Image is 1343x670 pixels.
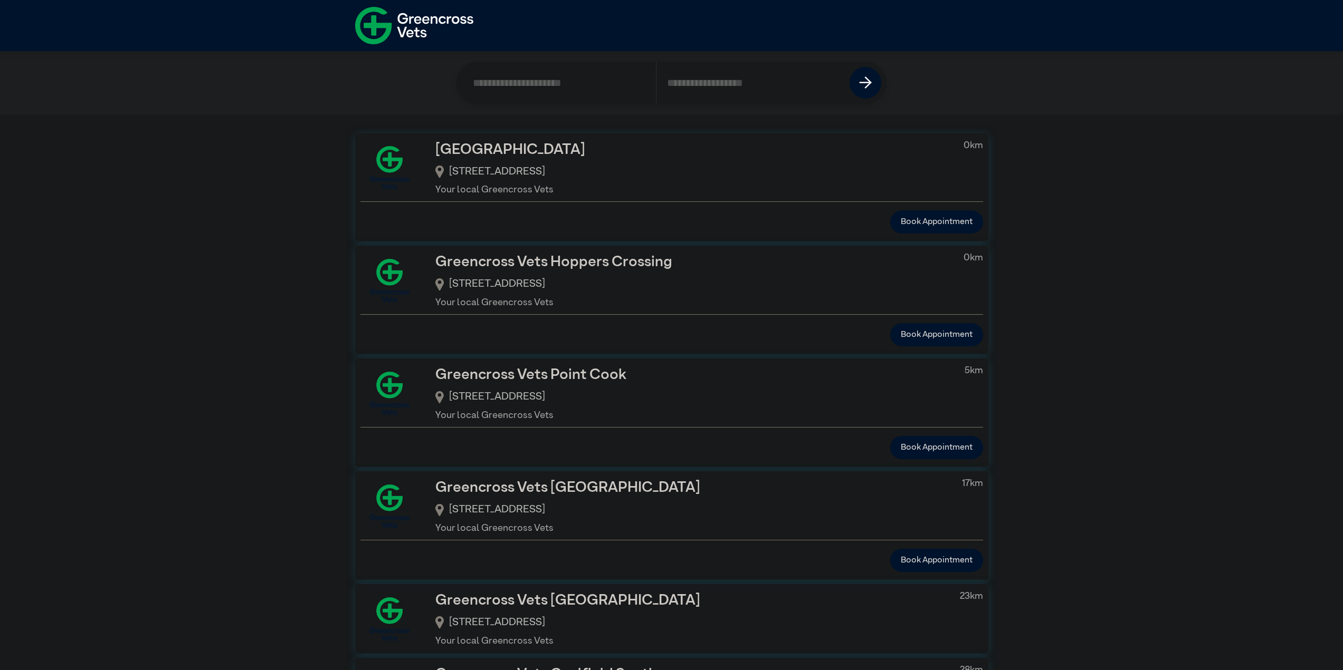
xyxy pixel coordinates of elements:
[360,251,418,309] img: GX-Square.png
[355,3,473,48] img: f-logo
[435,611,943,634] div: [STREET_ADDRESS]
[435,139,947,161] h3: [GEOGRAPHIC_DATA]
[360,139,418,197] img: GX-Square.png
[890,549,983,572] button: Book Appointment
[435,296,947,310] p: Your local Greencross Vets
[435,386,948,409] div: [STREET_ADDRESS]
[960,589,983,604] p: 23 km
[656,62,851,104] input: Search by Postcode
[890,210,983,234] button: Book Appointment
[360,364,418,422] img: GX-Square.png
[964,139,983,153] p: 0 km
[962,477,983,491] p: 17 km
[435,499,945,521] div: [STREET_ADDRESS]
[360,477,418,535] img: GX-Square.png
[859,76,872,89] img: icon-right
[435,589,943,611] h3: Greencross Vets [GEOGRAPHIC_DATA]
[890,436,983,459] button: Book Appointment
[435,183,947,197] p: Your local Greencross Vets
[435,477,945,499] h3: Greencross Vets [GEOGRAPHIC_DATA]
[435,634,943,648] p: Your local Greencross Vets
[435,273,947,296] div: [STREET_ADDRESS]
[462,62,656,104] input: Search by Clinic Name
[360,590,418,648] img: GX-Square.png
[435,409,948,423] p: Your local Greencross Vets
[890,323,983,346] button: Book Appointment
[435,521,945,536] p: Your local Greencross Vets
[435,161,947,183] div: [STREET_ADDRESS]
[435,251,947,273] h3: Greencross Vets Hoppers Crossing
[964,251,983,265] p: 0 km
[435,364,948,386] h3: Greencross Vets Point Cook
[965,364,983,378] p: 5 km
